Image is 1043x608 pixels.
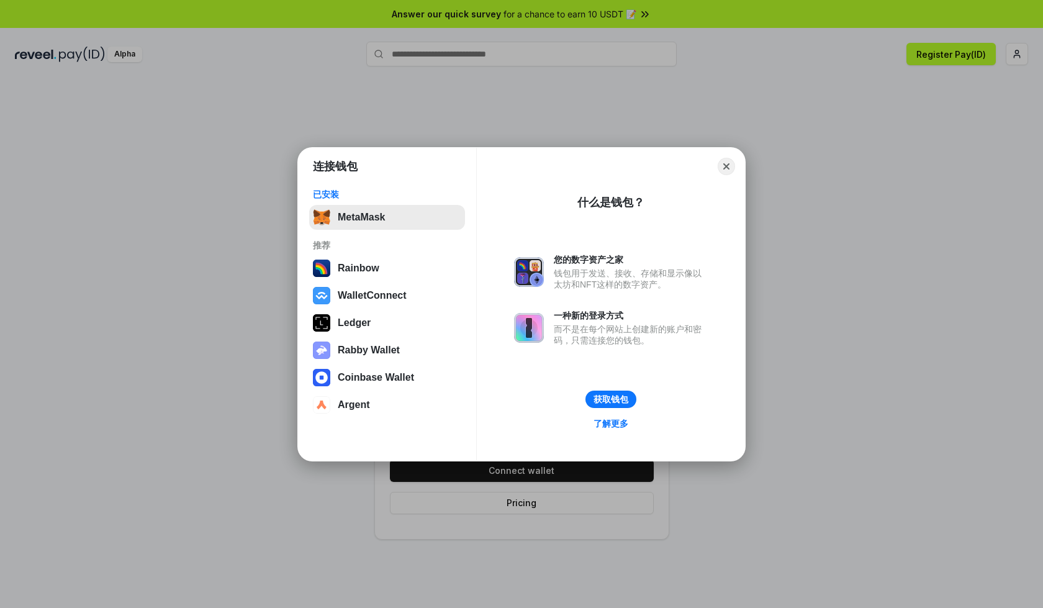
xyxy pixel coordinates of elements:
[338,399,370,411] div: Argent
[594,394,628,405] div: 获取钱包
[313,159,358,174] h1: 连接钱包
[338,372,414,383] div: Coinbase Wallet
[514,257,544,287] img: svg+xml,%3Csvg%20xmlns%3D%22http%3A%2F%2Fwww.w3.org%2F2000%2Fsvg%22%20fill%3D%22none%22%20viewBox...
[338,290,407,301] div: WalletConnect
[594,418,628,429] div: 了解更多
[313,369,330,386] img: svg+xml,%3Csvg%20width%3D%2228%22%20height%3D%2228%22%20viewBox%3D%220%200%2028%2028%22%20fill%3D...
[554,268,708,290] div: 钱包用于发送、接收、存储和显示像以太坊和NFT这样的数字资产。
[554,310,708,321] div: 一种新的登录方式
[338,345,400,356] div: Rabby Wallet
[554,254,708,265] div: 您的数字资产之家
[338,263,379,274] div: Rainbow
[309,365,465,390] button: Coinbase Wallet
[309,205,465,230] button: MetaMask
[313,240,461,251] div: 推荐
[586,415,636,432] a: 了解更多
[313,209,330,226] img: svg+xml,%3Csvg%20fill%3D%22none%22%20height%3D%2233%22%20viewBox%3D%220%200%2035%2033%22%20width%...
[313,260,330,277] img: svg+xml,%3Csvg%20width%3D%22120%22%20height%3D%22120%22%20viewBox%3D%220%200%20120%20120%22%20fil...
[585,391,636,408] button: 获取钱包
[309,256,465,281] button: Rainbow
[718,158,735,175] button: Close
[309,311,465,335] button: Ledger
[338,212,385,223] div: MetaMask
[338,317,371,329] div: Ledger
[309,283,465,308] button: WalletConnect
[554,324,708,346] div: 而不是在每个网站上创建新的账户和密码，只需连接您的钱包。
[577,195,644,210] div: 什么是钱包？
[313,396,330,414] img: svg+xml,%3Csvg%20width%3D%2228%22%20height%3D%2228%22%20viewBox%3D%220%200%2028%2028%22%20fill%3D...
[309,392,465,417] button: Argent
[309,338,465,363] button: Rabby Wallet
[514,313,544,343] img: svg+xml,%3Csvg%20xmlns%3D%22http%3A%2F%2Fwww.w3.org%2F2000%2Fsvg%22%20fill%3D%22none%22%20viewBox...
[313,314,330,332] img: svg+xml,%3Csvg%20xmlns%3D%22http%3A%2F%2Fwww.w3.org%2F2000%2Fsvg%22%20width%3D%2228%22%20height%3...
[313,287,330,304] img: svg+xml,%3Csvg%20width%3D%2228%22%20height%3D%2228%22%20viewBox%3D%220%200%2028%2028%22%20fill%3D...
[313,342,330,359] img: svg+xml,%3Csvg%20xmlns%3D%22http%3A%2F%2Fwww.w3.org%2F2000%2Fsvg%22%20fill%3D%22none%22%20viewBox...
[313,189,461,200] div: 已安装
